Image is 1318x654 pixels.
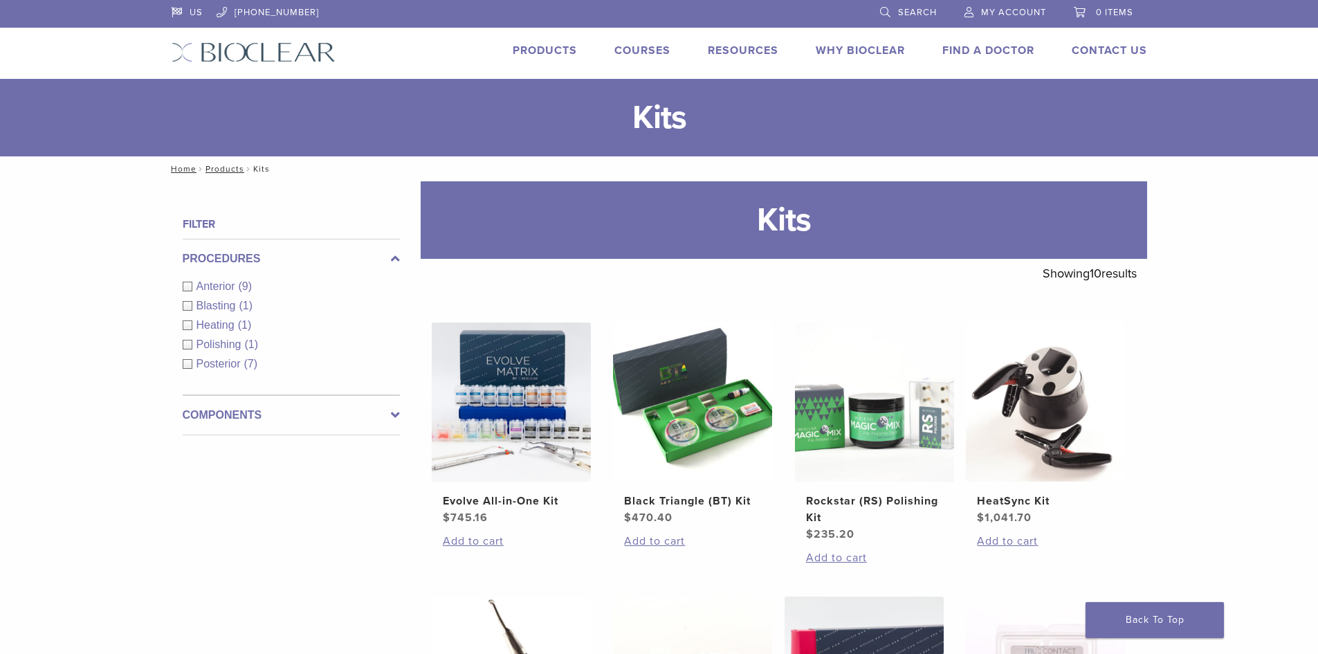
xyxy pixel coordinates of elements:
span: Search [898,7,937,18]
h4: Filter [183,216,400,233]
bdi: 235.20 [806,527,854,541]
span: (1) [239,300,253,311]
a: Home [167,164,196,174]
img: Bioclear [172,42,336,62]
a: Rockstar (RS) Polishing KitRockstar (RS) Polishing Kit $235.20 [794,323,955,543]
a: Find A Doctor [942,44,1034,57]
p: Showing results [1043,259,1137,288]
img: Rockstar (RS) Polishing Kit [795,323,954,482]
nav: Kits [161,156,1157,181]
span: / [196,165,205,172]
a: Why Bioclear [816,44,905,57]
span: $ [624,511,632,525]
a: Black Triangle (BT) KitBlack Triangle (BT) Kit $470.40 [612,323,774,526]
bdi: 1,041.70 [977,511,1032,525]
a: Add to cart: “Black Triangle (BT) Kit” [624,533,761,549]
bdi: 745.16 [443,511,488,525]
h2: Evolve All-in-One Kit [443,493,580,509]
a: Products [205,164,244,174]
a: Add to cart: “HeatSync Kit” [977,533,1114,549]
span: 10 [1090,266,1101,281]
a: Add to cart: “Evolve All-in-One Kit” [443,533,580,549]
span: / [244,165,253,172]
label: Procedures [183,251,400,267]
a: Products [513,44,577,57]
span: Polishing [196,338,245,350]
a: HeatSync KitHeatSync Kit $1,041.70 [965,323,1126,526]
span: Anterior [196,280,239,292]
span: (9) [239,280,253,292]
img: HeatSync Kit [966,323,1125,482]
span: 0 items [1096,7,1133,18]
bdi: 470.40 [624,511,672,525]
span: Posterior [196,358,244,370]
span: Blasting [196,300,239,311]
span: (7) [244,358,258,370]
h2: HeatSync Kit [977,493,1114,509]
h2: Black Triangle (BT) Kit [624,493,761,509]
a: Add to cart: “Rockstar (RS) Polishing Kit” [806,549,943,566]
span: (1) [244,338,258,350]
span: My Account [981,7,1046,18]
span: $ [443,511,450,525]
span: $ [977,511,985,525]
a: Courses [614,44,670,57]
span: (1) [238,319,252,331]
a: Evolve All-in-One KitEvolve All-in-One Kit $745.16 [431,323,592,526]
h1: Kits [421,181,1147,259]
a: Resources [708,44,778,57]
label: Components [183,407,400,424]
img: Evolve All-in-One Kit [432,323,591,482]
span: $ [806,527,814,541]
img: Black Triangle (BT) Kit [613,323,772,482]
span: Heating [196,319,238,331]
a: Back To Top [1086,602,1224,638]
h2: Rockstar (RS) Polishing Kit [806,493,943,526]
a: Contact Us [1072,44,1147,57]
